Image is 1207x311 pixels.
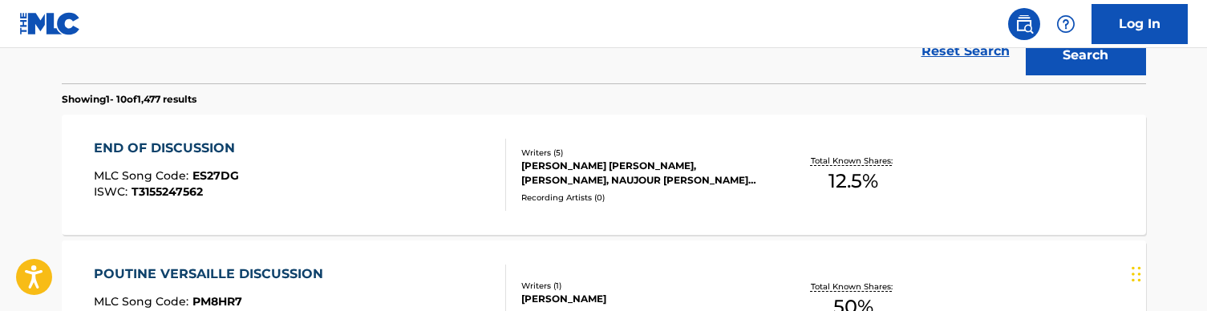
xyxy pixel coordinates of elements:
[1127,234,1207,311] iframe: Chat Widget
[1132,250,1141,298] div: Drag
[1056,14,1075,34] img: help
[192,168,239,183] span: ES27DG
[94,139,243,158] div: END OF DISCUSSION
[811,155,897,167] p: Total Known Shares:
[828,167,878,196] span: 12.5 %
[1092,4,1188,44] a: Log In
[94,184,132,199] span: ISWC :
[521,292,763,306] div: [PERSON_NAME]
[19,12,81,35] img: MLC Logo
[192,294,242,309] span: PM8HR7
[62,115,1146,235] a: END OF DISCUSSIONMLC Song Code:ES27DGISWC:T3155247562Writers (5)[PERSON_NAME] [PERSON_NAME], [PER...
[132,184,203,199] span: T3155247562
[521,147,763,159] div: Writers ( 5 )
[94,265,331,284] div: POUTINE VERSAILLE DISCUSSION
[94,168,192,183] span: MLC Song Code :
[811,281,897,293] p: Total Known Shares:
[1050,8,1082,40] div: Help
[521,192,763,204] div: Recording Artists ( 0 )
[521,159,763,188] div: [PERSON_NAME] [PERSON_NAME], [PERSON_NAME], NAUJOUR [PERSON_NAME] [PERSON_NAME], [PERSON_NAME], [...
[913,34,1018,69] a: Reset Search
[1015,14,1034,34] img: search
[521,280,763,292] div: Writers ( 1 )
[1008,8,1040,40] a: Public Search
[1026,35,1146,75] button: Search
[62,92,196,107] p: Showing 1 - 10 of 1,477 results
[94,294,192,309] span: MLC Song Code :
